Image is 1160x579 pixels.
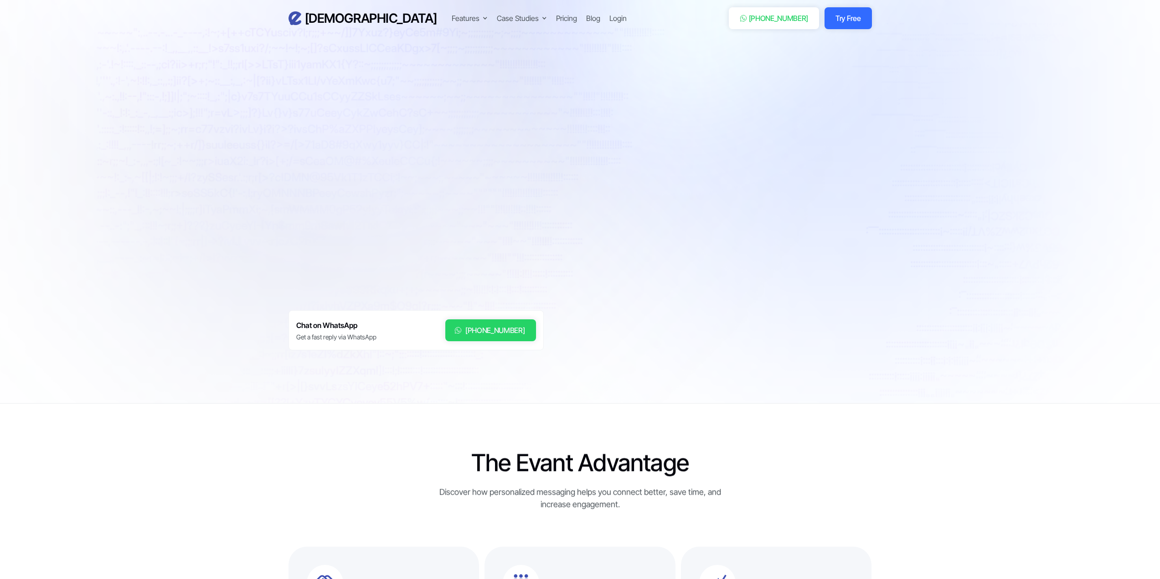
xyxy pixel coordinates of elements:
[609,13,627,24] a: Login
[296,319,376,332] h6: Chat on WhatsApp
[296,333,376,342] div: Get a fast reply via WhatsApp
[729,7,820,29] a: [PHONE_NUMBER]
[497,13,539,24] div: Case Studies
[586,13,600,24] a: Blog
[825,7,871,29] a: Try Free
[305,10,437,26] h3: [DEMOGRAPHIC_DATA]
[452,13,488,24] div: Features
[749,13,809,24] div: [PHONE_NUMBER]
[465,325,525,336] div: [PHONE_NUMBER]
[289,10,437,26] a: home
[445,319,536,341] a: [PHONE_NUMBER]
[452,13,479,24] div: Features
[429,449,731,477] h2: The Evant Advantage
[429,486,731,510] div: Discover how personalized messaging helps you connect better, save time, and increase engagement.
[556,13,577,24] a: Pricing
[497,13,547,24] div: Case Studies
